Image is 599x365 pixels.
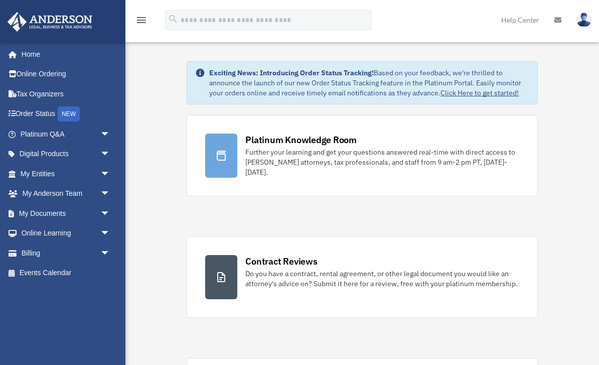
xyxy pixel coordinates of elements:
[7,164,125,184] a: My Entitiesarrow_drop_down
[7,184,125,204] a: My Anderson Teamarrow_drop_down
[245,147,519,177] div: Further your learning and get your questions answered real-time with direct access to [PERSON_NAM...
[245,255,317,268] div: Contract Reviews
[100,164,120,184] span: arrow_drop_down
[100,203,120,224] span: arrow_drop_down
[100,184,120,204] span: arrow_drop_down
[135,14,147,26] i: menu
[58,106,80,121] div: NEW
[7,84,125,104] a: Tax Organizers
[576,13,591,27] img: User Pic
[209,68,529,98] div: Based on your feedback, we're thrilled to announce the launch of our new Order Status Tracking fe...
[100,124,120,145] span: arrow_drop_down
[209,68,374,77] strong: Exciting News: Introducing Order Status Tracking!
[100,144,120,165] span: arrow_drop_down
[7,144,125,164] a: Digital Productsarrow_drop_down
[7,44,120,64] a: Home
[7,203,125,223] a: My Documentsarrow_drop_down
[7,263,125,283] a: Events Calendar
[135,18,147,26] a: menu
[7,243,125,263] a: Billingarrow_drop_down
[245,269,519,289] div: Do you have a contract, rental agreement, or other legal document you would like an attorney's ad...
[245,134,357,146] div: Platinum Knowledge Room
[187,236,537,318] a: Contract Reviews Do you have a contract, rental agreement, or other legal document you would like...
[187,115,537,196] a: Platinum Knowledge Room Further your learning and get your questions answered real-time with dire...
[7,64,125,84] a: Online Ordering
[440,88,519,97] a: Click Here to get started!
[100,223,120,244] span: arrow_drop_down
[168,14,179,25] i: search
[5,12,95,32] img: Anderson Advisors Platinum Portal
[100,243,120,264] span: arrow_drop_down
[7,223,125,244] a: Online Learningarrow_drop_down
[7,124,125,144] a: Platinum Q&Aarrow_drop_down
[7,104,125,125] a: Order StatusNEW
